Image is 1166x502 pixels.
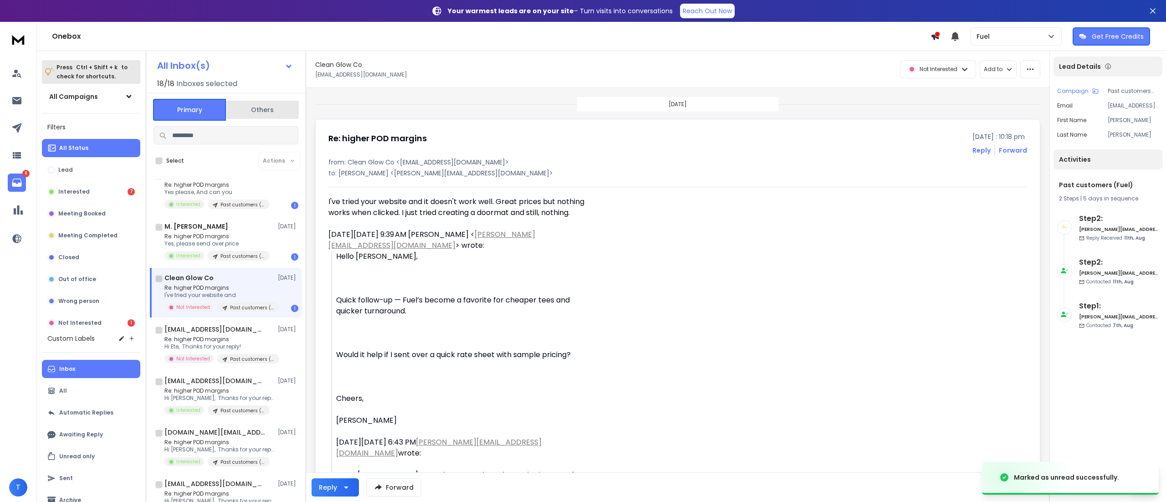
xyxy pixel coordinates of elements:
[75,62,119,72] span: Ctrl + Shift + k
[59,387,67,394] p: All
[328,132,427,145] h1: Re: higher POD margins
[319,483,337,492] div: Reply
[1053,149,1162,169] div: Activities
[278,429,298,436] p: [DATE]
[1014,473,1119,482] div: Marked as unread successfully.
[1059,195,1157,202] div: |
[150,56,300,75] button: All Inbox(s)
[59,409,113,416] p: Automatic Replies
[278,326,298,333] p: [DATE]
[1108,102,1159,109] p: [EMAIL_ADDRESS][DOMAIN_NAME]
[336,437,542,458] a: [PERSON_NAME][EMAIL_ADDRESS][DOMAIN_NAME]
[1083,195,1138,202] span: 5 days in sequence
[164,387,274,394] p: Re: higher POD margins
[328,229,594,251] div: [DATE][DATE] 9:39 AM [PERSON_NAME] < > wrote:
[42,205,140,223] button: Meeting Booked
[164,181,270,189] p: Re: higher POD margins
[47,334,95,343] h3: Custom Labels
[1079,257,1159,268] h6: Step 2 :
[42,425,140,444] button: Awaiting Reply
[164,284,274,292] p: Re: higher POD margins
[157,61,210,70] h1: All Inbox(s)
[1108,131,1159,138] p: [PERSON_NAME]
[1086,322,1133,329] p: Contacted
[291,253,298,261] div: 1
[230,356,274,363] p: Past customers (Fuel)
[42,226,140,245] button: Meeting Completed
[164,222,228,231] h1: M. [PERSON_NAME]
[315,60,362,69] h1: Clean Glow Co
[278,377,298,384] p: [DATE]
[1057,87,1089,95] p: Campaign
[59,365,75,373] p: Inbox
[153,99,226,121] button: Primary
[58,276,96,283] p: Out of office
[58,254,79,261] p: Closed
[176,252,200,259] p: Interested
[312,478,359,497] button: Reply
[164,446,274,453] p: Hi [PERSON_NAME], Thanks for your reply!
[230,304,274,311] p: Past customers (Fuel)
[972,146,991,155] button: Reply
[59,431,103,438] p: Awaiting Reply
[59,453,95,460] p: Unread only
[1113,322,1133,329] span: 7th, Aug
[164,189,270,196] p: Yes please, And can you
[328,158,1027,167] p: from: Clean Glow Co <[EMAIL_ADDRESS][DOMAIN_NAME]>
[56,63,128,81] p: Press to check for shortcuts.
[22,170,30,177] p: 8
[1124,235,1145,241] span: 11th, Aug
[278,223,298,230] p: [DATE]
[176,78,237,89] h3: Inboxes selected
[920,66,957,73] p: Not Interested
[49,92,98,101] h1: All Campaigns
[1073,27,1150,46] button: Get Free Credits
[164,336,274,343] p: Re: higher POD margins
[58,166,73,174] p: Lead
[176,458,200,465] p: Interested
[220,407,264,414] p: Past customers (Fuel)
[1108,87,1159,95] p: Past customers (Fuel)
[42,292,140,310] button: Wrong person
[448,6,574,15] strong: Your warmest leads are on your site
[164,233,270,240] p: Re: higher POD margins
[164,439,274,446] p: Re: higher POD margins
[42,87,140,106] button: All Campaigns
[164,240,270,247] p: Yes, please send over price
[1057,102,1073,109] p: Email
[220,459,264,466] p: Past customers (Fuel)
[176,304,210,311] p: Not Interested
[9,478,27,497] button: T
[59,144,88,152] p: All Status
[1092,32,1144,41] p: Get Free Credits
[1079,213,1159,224] h6: Step 2 :
[448,6,673,15] p: – Turn visits into conversations
[42,360,140,378] button: Inbox
[166,157,184,164] label: Select
[42,404,140,422] button: Automatic Replies
[164,394,274,402] p: Hi [PERSON_NAME], Thanks for your reply!
[58,297,99,305] p: Wrong person
[164,343,274,350] p: Hi Ete, Thanks for your reply!
[42,270,140,288] button: Out of office
[328,169,1027,178] p: to: [PERSON_NAME] <[PERSON_NAME][EMAIL_ADDRESS][DOMAIN_NAME]>
[42,469,140,487] button: Sent
[176,201,200,208] p: Interested
[42,248,140,266] button: Closed
[315,71,407,78] p: [EMAIL_ADDRESS][DOMAIN_NAME]
[1079,301,1159,312] h6: Step 1 :
[58,210,106,217] p: Meeting Booked
[42,139,140,157] button: All Status
[1079,226,1159,233] h6: [PERSON_NAME][EMAIL_ADDRESS][DOMAIN_NAME]
[1059,195,1079,202] span: 2 Steps
[42,183,140,201] button: Interested7
[977,32,993,41] p: Fuel
[9,31,27,48] img: logo
[278,480,298,487] p: [DATE]
[42,314,140,332] button: Not Interested1
[52,31,931,42] h1: Onebox
[1113,278,1134,285] span: 11th, Aug
[58,319,102,327] p: Not Interested
[220,253,264,260] p: Past customers (Fuel)
[59,475,73,482] p: Sent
